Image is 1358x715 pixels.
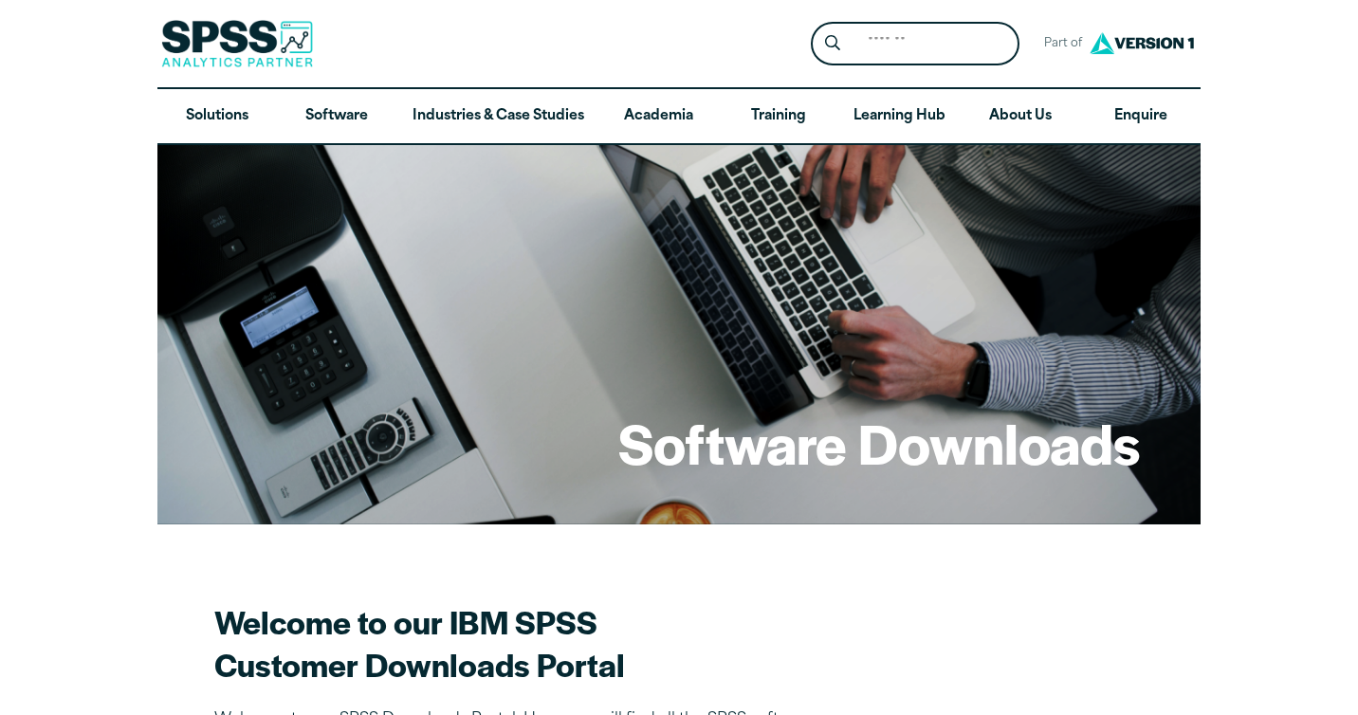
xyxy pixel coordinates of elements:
[719,89,838,144] a: Training
[599,89,719,144] a: Academia
[838,89,961,144] a: Learning Hub
[161,20,313,67] img: SPSS Analytics Partner
[397,89,599,144] a: Industries & Case Studies
[277,89,396,144] a: Software
[1081,89,1201,144] a: Enquire
[811,22,1019,66] form: Site Header Search Form
[816,27,851,62] button: Search magnifying glass icon
[825,35,840,51] svg: Search magnifying glass icon
[157,89,277,144] a: Solutions
[1035,30,1085,58] span: Part of
[1085,26,1199,61] img: Version1 Logo
[961,89,1080,144] a: About Us
[214,600,878,686] h2: Welcome to our IBM SPSS Customer Downloads Portal
[157,89,1201,144] nav: Desktop version of site main menu
[618,406,1140,480] h1: Software Downloads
